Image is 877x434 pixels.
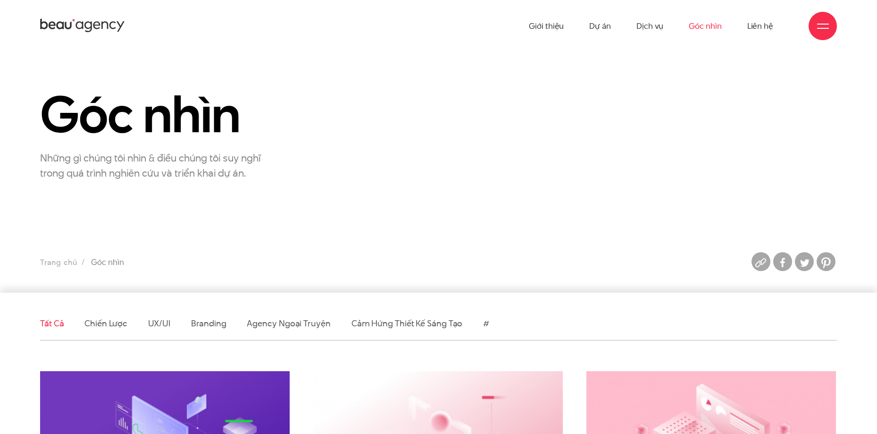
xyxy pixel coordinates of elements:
a: Cảm hứng thiết kế sáng tạo [351,317,463,329]
p: Những gì chúng tôi nhìn & điều chúng tôi suy nghĩ trong quá trình nghiên cứu và triển khai dự án. [40,150,276,180]
a: Chiến lược [84,317,127,329]
a: Tất cả [40,317,64,329]
a: UX/UI [148,317,171,329]
a: Agency ngoại truyện [247,317,330,329]
a: # [483,317,489,329]
h1: Góc nhìn [40,87,290,142]
a: Trang chủ [40,257,77,268]
a: Branding [191,317,226,329]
